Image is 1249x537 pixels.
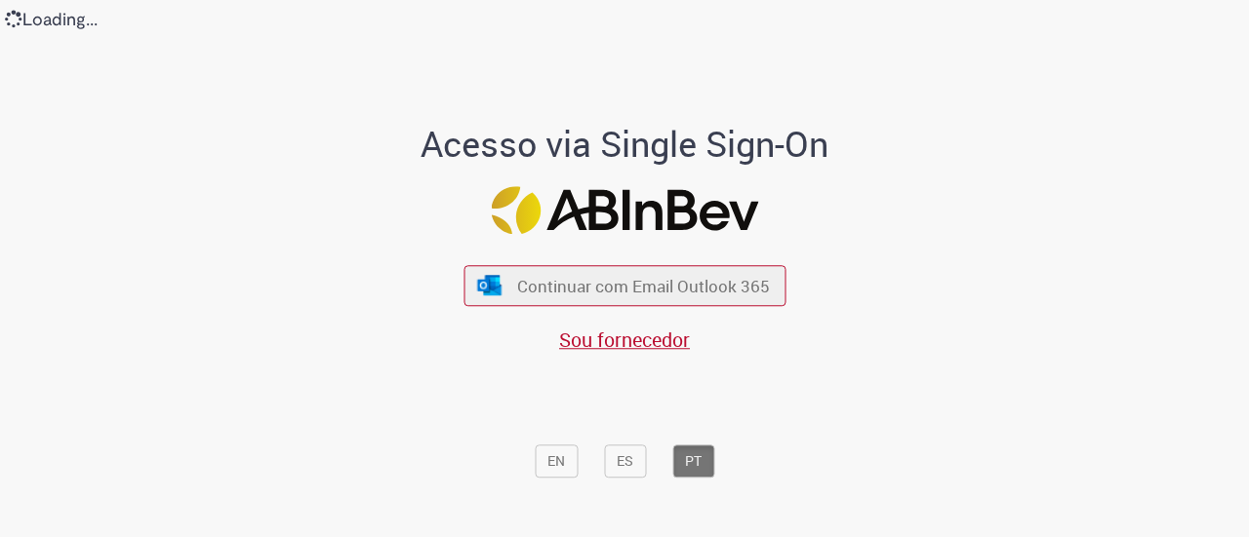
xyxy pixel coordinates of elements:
[672,444,714,478] button: PT
[535,444,578,478] button: EN
[354,125,896,164] h1: Acesso via Single Sign-On
[476,275,504,295] img: ícone Azure/Microsoft 360
[517,275,770,297] span: Continuar com Email Outlook 365
[491,186,758,234] img: Logo ABInBev
[463,266,786,306] button: ícone Azure/Microsoft 360 Continuar com Email Outlook 365
[559,326,690,353] a: Sou fornecedor
[604,444,646,478] button: ES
